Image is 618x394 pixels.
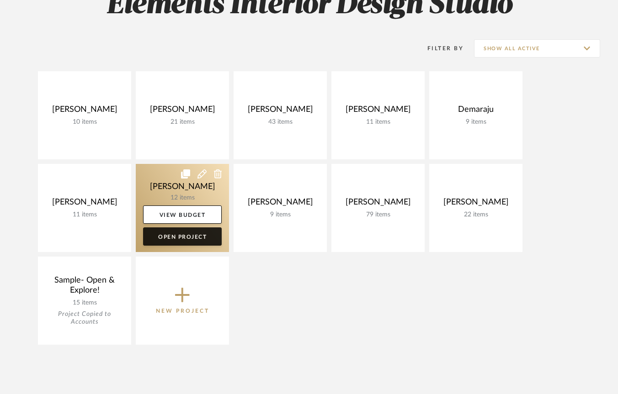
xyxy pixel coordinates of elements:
button: New Project [136,257,229,345]
p: New Project [156,306,209,315]
div: Project Copied to Accounts [45,310,124,326]
div: 21 items [143,118,222,126]
div: 22 items [437,211,515,219]
div: [PERSON_NAME] [241,105,320,118]
div: 10 items [45,118,124,126]
div: [PERSON_NAME] [45,197,124,211]
div: [PERSON_NAME] [143,105,222,118]
div: [PERSON_NAME] [339,197,417,211]
div: 79 items [339,211,417,219]
div: 9 items [241,211,320,219]
div: Sample- Open & Explore! [45,275,124,299]
div: Filter By [416,44,463,53]
div: [PERSON_NAME] [241,197,320,211]
div: [PERSON_NAME] [437,197,515,211]
div: [PERSON_NAME] [339,105,417,118]
div: 11 items [45,211,124,219]
a: View Budget [143,205,222,224]
div: 15 items [45,299,124,307]
a: Open Project [143,227,222,246]
div: 43 items [241,118,320,126]
div: 11 items [339,118,417,126]
div: Demaraju [437,105,515,118]
div: 9 items [437,118,515,126]
div: [PERSON_NAME] [45,105,124,118]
